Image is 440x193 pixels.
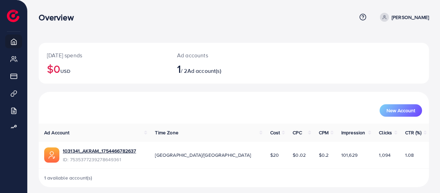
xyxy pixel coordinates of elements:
p: [DATE] spends [47,51,160,59]
span: New Account [387,108,415,113]
span: CPM [319,129,329,136]
span: CTR (%) [405,129,421,136]
span: 1 available account(s) [44,174,92,181]
span: ID: 7535377239278649361 [63,156,136,163]
img: ic-ads-acc.e4c84228.svg [44,147,59,163]
span: Clicks [379,129,392,136]
p: Ad accounts [177,51,258,59]
span: CPC [293,129,302,136]
span: Impression [341,129,365,136]
button: New Account [380,104,422,117]
span: USD [60,68,70,75]
span: 101,629 [341,152,358,158]
span: $0.02 [293,152,306,158]
span: Ad account(s) [187,67,221,75]
img: logo [7,10,19,22]
span: 1,094 [379,152,391,158]
span: Time Zone [155,129,178,136]
span: 1.08 [405,152,414,158]
span: Ad Account [44,129,70,136]
span: Cost [270,129,280,136]
span: $20 [270,152,279,158]
span: 1 [177,61,181,77]
p: [PERSON_NAME] [392,13,429,21]
h2: $0 [47,62,160,75]
a: 1031341_AKRAM_1754466782637 [63,147,136,154]
a: [PERSON_NAME] [377,13,429,22]
h3: Overview [39,12,79,22]
h2: / 2 [177,62,258,75]
span: $0.2 [319,152,329,158]
span: [GEOGRAPHIC_DATA]/[GEOGRAPHIC_DATA] [155,152,251,158]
